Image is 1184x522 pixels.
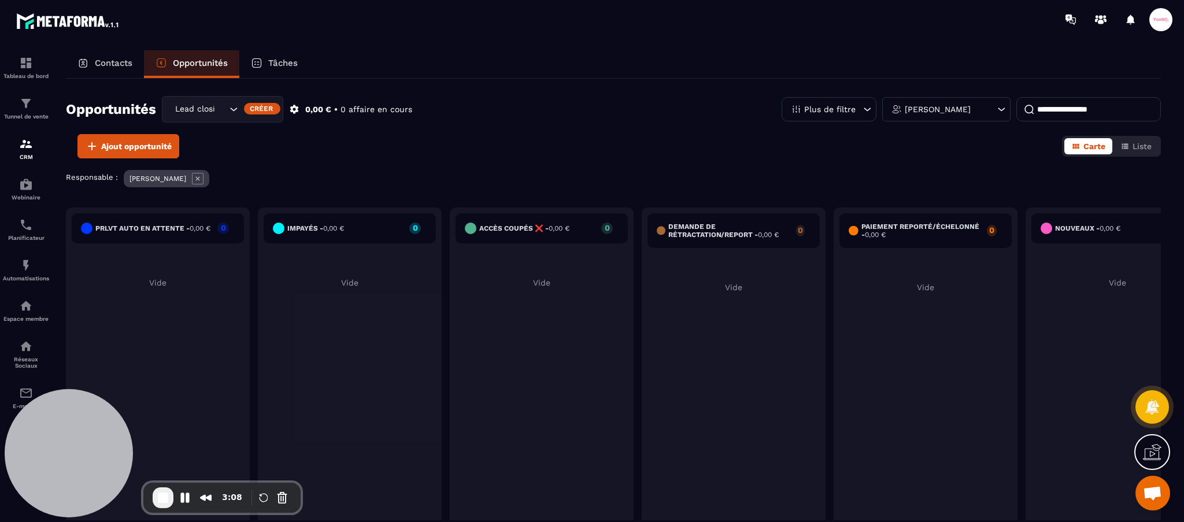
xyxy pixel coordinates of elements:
p: 0 [796,226,805,234]
p: Vide [456,278,628,287]
a: Contacts [66,50,144,78]
a: formationformationCRM [3,128,49,169]
p: 0,00 € [305,104,331,115]
p: Plus de filtre [804,105,856,113]
a: formationformationTableau de bord [3,47,49,88]
p: • [334,104,338,115]
p: Tâches [268,58,298,68]
p: Vide [264,278,436,287]
img: automations [19,299,33,313]
img: automations [19,177,33,191]
p: [PERSON_NAME] [905,105,971,113]
p: Contacts [95,58,132,68]
h2: Opportunités [66,98,156,121]
h6: accès coupés ❌ - [479,224,569,232]
div: Search for option [162,96,283,123]
p: Espace membre [3,316,49,322]
h6: Paiement reporté/échelonné - [861,223,982,239]
a: Tâches [239,50,309,78]
a: formationformationTunnel de vente [3,88,49,128]
a: social-networksocial-networkRéseaux Sociaux [3,331,49,377]
span: 0,00 € [323,224,344,232]
p: Réseaux Sociaux [3,356,49,369]
input: Search for option [215,103,227,116]
span: Liste [1133,142,1152,151]
a: Opportunités [144,50,239,78]
img: social-network [19,339,33,353]
p: 0 [217,224,229,232]
p: Vide [647,283,820,292]
a: automationsautomationsEspace membre [3,290,49,331]
span: Lead closing [172,103,215,116]
img: automations [19,258,33,272]
p: Webinaire [3,194,49,201]
p: Responsable : [66,173,118,182]
h6: Demande de rétractation/report - [668,223,790,239]
p: E-mailing [3,403,49,409]
span: 0,00 € [1100,224,1120,232]
p: Opportunités [173,58,228,68]
span: 0,00 € [865,231,886,239]
p: Vide [839,283,1012,292]
h6: Impayés - [287,224,344,232]
p: Automatisations [3,275,49,282]
span: 0,00 € [549,224,569,232]
button: Carte [1064,138,1112,154]
button: Liste [1113,138,1159,154]
p: CRM [3,154,49,160]
p: Comptabilité [3,443,49,450]
span: Ajout opportunité [101,140,172,152]
p: Tunnel de vente [3,113,49,120]
div: Créer [244,103,280,114]
h6: Nouveaux - [1055,224,1120,232]
img: formation [19,56,33,70]
h6: PRLVT auto en attente - [95,224,210,232]
span: 0,00 € [758,231,779,239]
p: 0 affaire en cours [341,104,412,115]
p: 0 [601,224,613,232]
img: scheduler [19,218,33,232]
a: Ouvrir le chat [1135,476,1170,510]
button: Ajout opportunité [77,134,179,158]
img: logo [16,10,120,31]
p: Tableau de bord [3,73,49,79]
p: 0 [409,224,421,232]
p: 0 [987,226,997,234]
p: Vide [72,278,244,287]
p: Planificateur [3,235,49,241]
a: schedulerschedulerPlanificateur [3,209,49,250]
p: [PERSON_NAME] [129,175,186,183]
a: emailemailE-mailing [3,377,49,418]
img: email [19,386,33,400]
img: formation [19,137,33,151]
a: automationsautomationsWebinaire [3,169,49,209]
a: automationsautomationsAutomatisations [3,250,49,290]
a: accountantaccountantComptabilité [3,418,49,458]
span: Carte [1083,142,1105,151]
span: 0,00 € [190,224,210,232]
img: formation [19,97,33,110]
